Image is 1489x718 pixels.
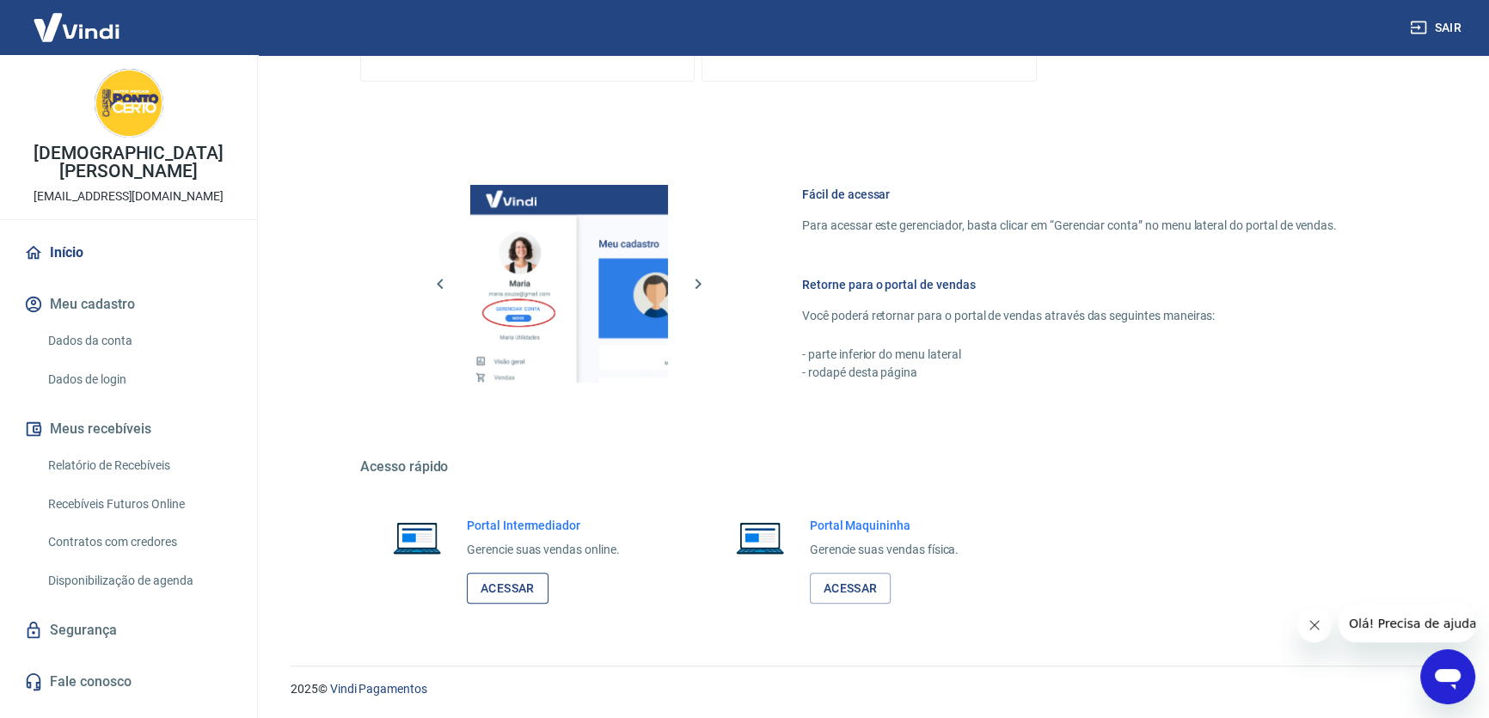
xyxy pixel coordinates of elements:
[41,362,236,397] a: Dados de login
[34,187,224,206] p: [EMAIL_ADDRESS][DOMAIN_NAME]
[10,12,144,26] span: Olá! Precisa de ajuda?
[21,234,236,272] a: Início
[14,144,243,181] p: [DEMOGRAPHIC_DATA][PERSON_NAME]
[1339,604,1475,642] iframe: Mensagem da empresa
[1420,649,1475,704] iframe: Botão para abrir a janela de mensagens
[467,517,620,534] h6: Portal Intermediador
[802,346,1337,364] p: - parte inferior do menu lateral
[802,217,1337,235] p: Para acessar este gerenciador, basta clicar em “Gerenciar conta” no menu lateral do portal de ven...
[41,448,236,483] a: Relatório de Recebíveis
[41,525,236,560] a: Contratos com credores
[21,611,236,649] a: Segurança
[95,69,163,138] img: 872aa119-fde0-46f5-b0f9-1ed4d5f2876c.jpeg
[810,541,959,559] p: Gerencie suas vendas física.
[360,458,1378,476] h5: Acesso rápido
[1406,12,1468,44] button: Sair
[21,663,236,701] a: Fale conosco
[21,410,236,448] button: Meus recebíveis
[810,573,892,604] a: Acessar
[381,517,453,558] img: Imagem de um notebook aberto
[802,307,1337,325] p: Você poderá retornar para o portal de vendas através das seguintes maneiras:
[330,682,427,696] a: Vindi Pagamentos
[41,323,236,359] a: Dados da conta
[470,185,668,383] img: Imagem da dashboard mostrando o botão de gerenciar conta na sidebar no lado esquerdo
[802,276,1337,293] h6: Retorne para o portal de vendas
[41,487,236,522] a: Recebíveis Futuros Online
[810,517,959,534] h6: Portal Maquininha
[1297,608,1332,642] iframe: Fechar mensagem
[467,573,548,604] a: Acessar
[21,285,236,323] button: Meu cadastro
[21,1,132,53] img: Vindi
[41,563,236,598] a: Disponibilização de agenda
[802,364,1337,382] p: - rodapé desta página
[802,186,1337,203] h6: Fácil de acessar
[724,517,796,558] img: Imagem de um notebook aberto
[291,680,1448,698] p: 2025 ©
[467,541,620,559] p: Gerencie suas vendas online.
